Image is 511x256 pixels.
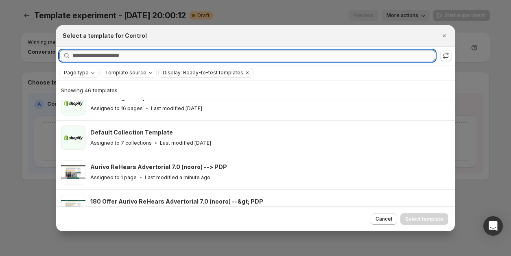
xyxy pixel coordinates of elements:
img: Default Collection Template [61,126,85,150]
h3: Aurivo ReHears Advertorial 7.0 (nooro) --> PDP [90,163,227,171]
p: Assigned to 7 collections [90,140,152,146]
p: Assigned to 1 page [90,174,137,181]
span: Cancel [376,216,392,222]
span: Showing 46 templates [61,87,118,93]
p: Last modified a minute ago [145,174,210,181]
h2: Select a template for Control [63,32,147,40]
button: Display: Ready-to-test templates [159,68,243,77]
p: Assigned to 16 pages [90,105,143,112]
button: Close [439,30,450,41]
button: Template source [101,68,156,77]
h3: Default Collection Template [90,128,173,137]
button: Clear [243,68,251,77]
p: Last modified [DATE] [151,105,202,112]
span: Page type [64,69,89,76]
p: Last modified [DATE] [160,140,211,146]
h3: 180 Offer Aurivo ReHears Advertorial 7.0 (nooro) --&gt; PDP [90,197,263,206]
button: Cancel [371,213,397,225]
span: Display: Ready-to-test templates [163,69,243,76]
div: Open Intercom Messenger [483,216,503,236]
span: Template source [105,69,146,76]
button: Page type [60,68,98,77]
